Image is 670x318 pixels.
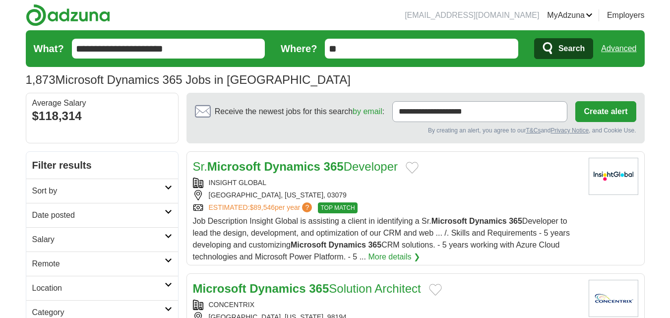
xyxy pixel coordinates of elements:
[249,203,275,211] span: $89,546
[318,202,357,213] span: TOP MATCH
[193,282,421,295] a: Microsoft Dynamics 365Solution Architect
[589,158,638,195] img: Insight Global logo
[406,162,419,174] button: Add to favorite jobs
[195,126,636,135] div: By creating an alert, you agree to our and , and Cookie Use.
[193,217,570,261] span: Job Description Insight Global is assisting a client in identifying a Sr. Developer to lead the d...
[26,179,178,203] a: Sort by
[509,217,522,225] strong: 365
[281,41,317,56] label: Where?
[209,301,255,309] a: CONCENTRIX
[469,217,507,225] strong: Dynamics
[34,41,64,56] label: What?
[558,39,585,59] span: Search
[249,282,305,295] strong: Dynamics
[32,185,165,197] h2: Sort by
[547,9,593,21] a: MyAdzuna
[607,9,645,21] a: Employers
[193,160,398,173] a: Sr.Microsoft Dynamics 365Developer
[309,282,329,295] strong: 365
[575,101,636,122] button: Create alert
[26,203,178,227] a: Date posted
[26,4,110,26] img: Adzuna logo
[32,209,165,221] h2: Date posted
[589,280,638,317] img: Concentrix logo
[32,107,172,125] div: $118,314
[264,160,320,173] strong: Dynamics
[601,39,636,59] a: Advanced
[26,276,178,300] a: Location
[368,241,381,249] strong: 365
[32,282,165,294] h2: Location
[193,190,581,200] div: [GEOGRAPHIC_DATA], [US_STATE], 03079
[26,71,56,89] span: 1,873
[353,107,382,116] a: by email
[526,127,541,134] a: T&Cs
[26,73,351,86] h1: Microsoft Dynamics 365 Jobs in [GEOGRAPHIC_DATA]
[26,227,178,252] a: Salary
[328,241,366,249] strong: Dynamics
[215,106,384,118] span: Receive the newest jobs for this search :
[209,179,266,187] a: INSIGHT GLOBAL
[32,99,172,107] div: Average Salary
[207,160,261,173] strong: Microsoft
[193,282,246,295] strong: Microsoft
[291,241,326,249] strong: Microsoft
[550,127,589,134] a: Privacy Notice
[302,202,312,212] span: ?
[324,160,344,173] strong: 365
[405,9,539,21] li: [EMAIL_ADDRESS][DOMAIN_NAME]
[32,234,165,246] h2: Salary
[429,284,442,296] button: Add to favorite jobs
[32,258,165,270] h2: Remote
[368,251,420,263] a: More details ❯
[534,38,593,59] button: Search
[26,152,178,179] h2: Filter results
[431,217,467,225] strong: Microsoft
[26,252,178,276] a: Remote
[209,202,314,213] a: ESTIMATED:$89,546per year?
